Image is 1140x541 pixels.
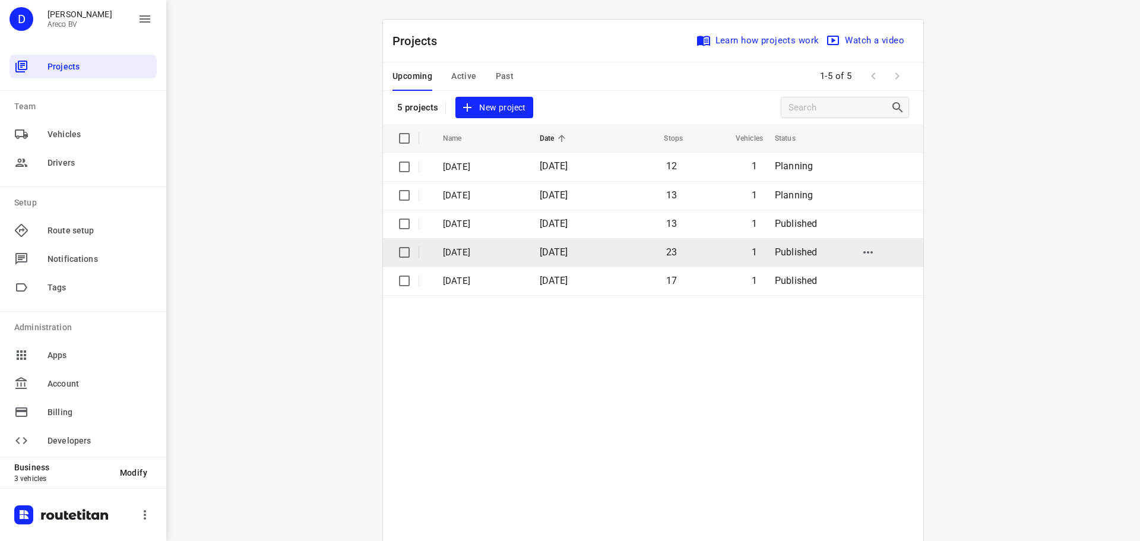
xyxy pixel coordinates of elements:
[14,100,157,113] p: Team
[666,160,677,172] span: 12
[14,463,110,472] p: Business
[775,246,818,258] span: Published
[540,131,570,145] span: Date
[752,189,757,201] span: 1
[110,462,157,483] button: Modify
[775,275,818,286] span: Published
[666,218,677,229] span: 13
[9,55,157,78] div: Projects
[540,218,568,229] span: [DATE]
[9,400,157,424] div: Billing
[9,372,157,396] div: Account
[47,128,152,141] span: Vehicles
[47,253,152,265] span: Notifications
[885,64,909,88] span: Next Page
[47,157,152,169] span: Drivers
[9,219,157,242] div: Route setup
[775,160,813,172] span: Planning
[862,64,885,88] span: Previous Page
[47,378,152,390] span: Account
[455,97,533,119] button: New project
[775,131,811,145] span: Status
[443,160,522,174] p: Donderdag 25 September
[752,218,757,229] span: 1
[752,275,757,286] span: 1
[648,131,683,145] span: Stops
[9,247,157,271] div: Notifications
[891,100,908,115] div: Search
[775,218,818,229] span: Published
[720,131,763,145] span: Vehicles
[443,274,522,288] p: Vrijdag 19 September
[9,343,157,367] div: Apps
[397,102,438,113] p: 5 projects
[9,122,157,146] div: Vehicles
[788,99,891,117] input: Search projects
[392,69,432,84] span: Upcoming
[443,246,522,260] p: Maandag 22 September
[9,7,33,31] div: D
[47,224,152,237] span: Route setup
[496,69,514,84] span: Past
[47,349,152,362] span: Apps
[47,406,152,419] span: Billing
[775,189,813,201] span: Planning
[540,275,568,286] span: [DATE]
[666,189,677,201] span: 13
[666,275,677,286] span: 17
[47,20,112,29] p: Areco BV
[752,246,757,258] span: 1
[392,32,447,50] p: Projects
[666,246,677,258] span: 23
[9,276,157,299] div: Tags
[463,100,525,115] span: New project
[443,131,477,145] span: Name
[443,217,522,231] p: Dinsdag 23 September
[14,197,157,209] p: Setup
[120,468,147,477] span: Modify
[540,160,568,172] span: [DATE]
[9,429,157,453] div: Developers
[815,64,857,89] span: 1-5 of 5
[14,474,110,483] p: 3 vehicles
[451,69,476,84] span: Active
[9,151,157,175] div: Drivers
[443,189,522,203] p: Woensdag 24 September
[752,160,757,172] span: 1
[47,435,152,447] span: Developers
[540,246,568,258] span: [DATE]
[540,189,568,201] span: [DATE]
[47,10,112,19] p: Didier Evrard
[14,321,157,334] p: Administration
[47,61,152,73] span: Projects
[47,281,152,294] span: Tags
